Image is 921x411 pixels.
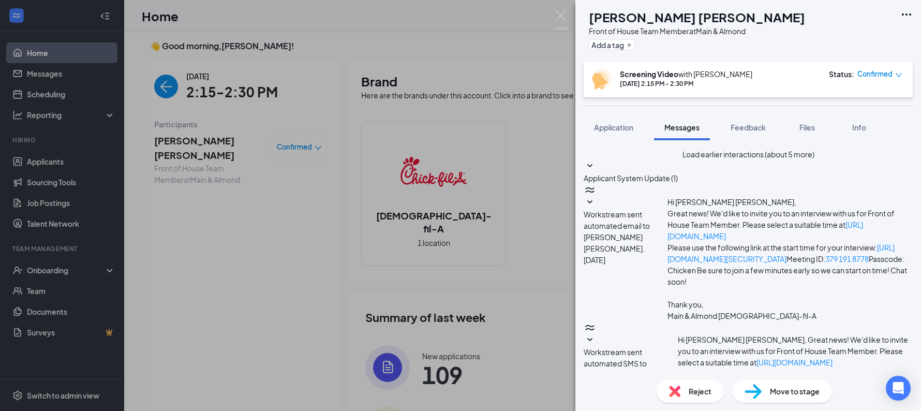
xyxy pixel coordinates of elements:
span: Reject [689,386,711,397]
h1: [PERSON_NAME] [PERSON_NAME] [589,8,805,26]
span: Workstream sent automated email to [PERSON_NAME] [PERSON_NAME]. [584,210,650,253]
span: Workstream sent automated SMS to [PERSON_NAME] [PERSON_NAME]. [584,347,647,391]
div: with [PERSON_NAME] [620,69,752,79]
span: Application [594,123,633,132]
svg: SmallChevronDown [584,334,596,346]
svg: Ellipses [900,8,913,21]
svg: WorkstreamLogo [584,184,596,196]
button: SmallChevronDownApplicant System Update (1) [584,160,678,184]
a: [URL][DOMAIN_NAME] [756,358,833,367]
div: Open Intercom Messenger [886,376,911,401]
span: down [895,71,902,79]
svg: WorkstreamLogo [584,321,596,334]
svg: SmallChevronDown [584,160,596,172]
span: Feedback [731,123,766,132]
div: [DATE] 2:15 PM - 2:30 PM [620,79,752,88]
span: Confirmed [857,69,893,79]
button: Load earlier interactions (about 5 more) [682,149,814,160]
span: Move to stage [770,386,820,397]
p: Hi [PERSON_NAME] [PERSON_NAME], [667,196,913,208]
span: Files [799,123,815,132]
p: Thank you, [667,299,913,310]
span: Applicant System Update (1) [584,173,678,183]
p: Main & Almond [DEMOGRAPHIC_DATA]-fil-A [667,310,913,321]
div: Front of House Team Member at Main & Almond [589,26,805,36]
div: Status : [829,69,854,79]
a: 379 191 8778 [825,254,869,263]
svg: SmallChevronDown [584,196,596,209]
span: Hi [PERSON_NAME] [PERSON_NAME], Great news! We'd like to invite you to an interview with us for F... [678,335,908,367]
p: Great news! We'd like to invite you to an interview with us for Front of House Team Member. Pleas... [667,208,913,242]
p: Please use the following link at the start time for your interview: Meeting ID: Passcode: Chicken... [667,242,913,287]
b: Screening Video [620,69,678,79]
button: PlusAdd a tag [589,39,635,50]
svg: Plus [626,42,632,48]
span: Info [852,123,866,132]
span: Messages [664,123,700,132]
span: [DATE] [584,254,605,266]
